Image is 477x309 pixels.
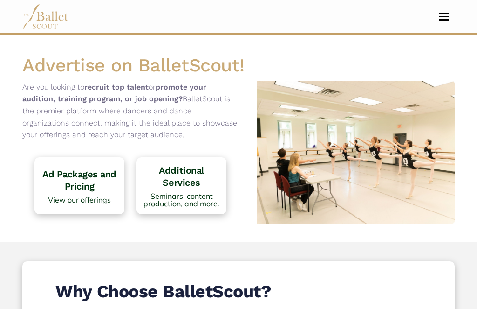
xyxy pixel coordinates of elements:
[141,164,222,189] h4: Additional Services
[141,192,222,207] span: Seminars, content production, and more.
[84,83,149,91] b: recruit top talent
[55,261,421,303] h4: Why Choose BalletScout?
[22,54,455,77] h1: Advertise on BalletScout!
[238,81,455,224] img: Ballerinas at an audition
[39,168,120,192] h4: Ad Packages and Pricing
[34,157,124,214] a: Ad Packages and Pricing View our offerings
[433,12,455,21] button: Toggle navigation
[39,196,120,204] span: View our offerings
[22,81,238,141] p: Are you looking to or BalletScout is the premier platform where dancers and dance organizations c...
[136,157,226,214] a: Additional Services Seminars, content production, and more.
